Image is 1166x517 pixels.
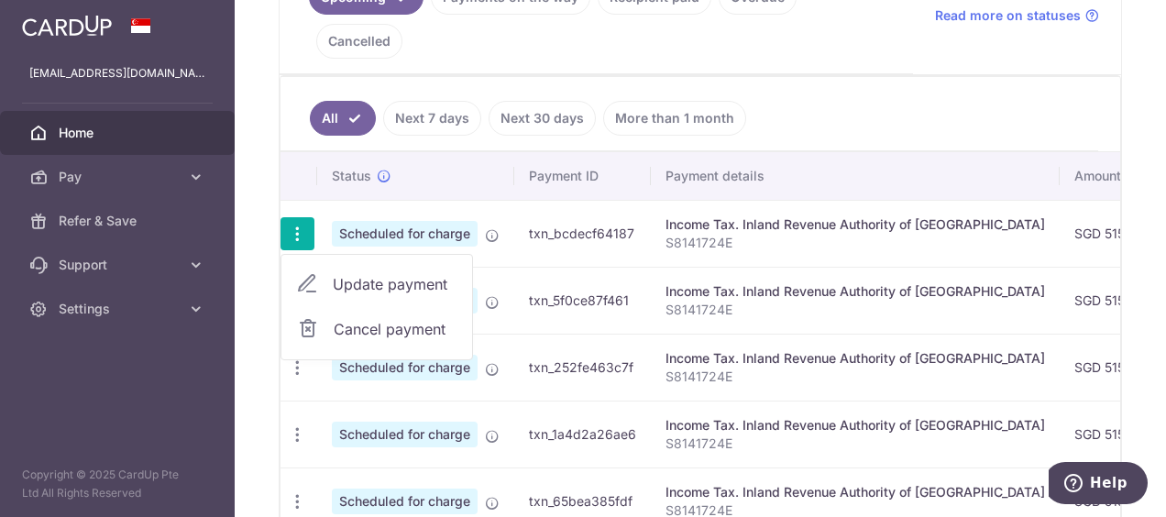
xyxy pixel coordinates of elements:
a: More than 1 month [603,101,746,136]
span: Amount [1074,167,1121,185]
span: Scheduled for charge [332,221,478,247]
img: CardUp [22,15,112,37]
iframe: Opens a widget where you can find more information [1049,462,1148,508]
span: Status [332,167,371,185]
p: S8141724E [665,434,1045,453]
span: Settings [59,300,180,318]
div: Income Tax. Inland Revenue Authority of [GEOGRAPHIC_DATA] [665,416,1045,434]
td: SGD 515.10 [1060,334,1156,401]
td: SGD 515.10 [1060,267,1156,334]
td: txn_bcdecf64187 [514,200,651,267]
a: Read more on statuses [935,6,1099,25]
p: S8141724E [665,368,1045,386]
a: Next 7 days [383,101,481,136]
span: Scheduled for charge [332,355,478,380]
span: Scheduled for charge [332,422,478,447]
span: Pay [59,168,180,186]
th: Payment ID [514,152,651,200]
th: Payment details [651,152,1060,200]
a: All [310,101,376,136]
p: S8141724E [665,301,1045,319]
p: [EMAIL_ADDRESS][DOMAIN_NAME] [29,64,205,82]
a: Next 30 days [489,101,596,136]
div: Income Tax. Inland Revenue Authority of [GEOGRAPHIC_DATA] [665,282,1045,301]
td: txn_252fe463c7f [514,334,651,401]
div: Income Tax. Inland Revenue Authority of [GEOGRAPHIC_DATA] [665,215,1045,234]
div: Income Tax. Inland Revenue Authority of [GEOGRAPHIC_DATA] [665,349,1045,368]
td: txn_5f0ce87f461 [514,267,651,334]
td: txn_1a4d2a26ae6 [514,401,651,467]
span: Scheduled for charge [332,489,478,514]
span: Refer & Save [59,212,180,230]
span: Support [59,256,180,274]
p: S8141724E [665,234,1045,252]
a: Cancelled [316,24,402,59]
td: SGD 515.10 [1060,401,1156,467]
div: Income Tax. Inland Revenue Authority of [GEOGRAPHIC_DATA] [665,483,1045,501]
span: Read more on statuses [935,6,1081,25]
td: SGD 515.10 [1060,200,1156,267]
span: Home [59,124,180,142]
